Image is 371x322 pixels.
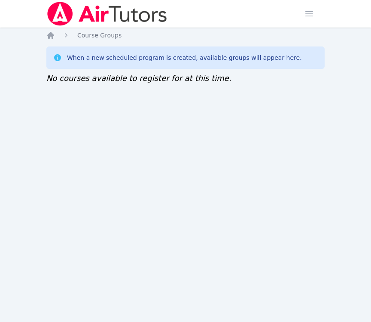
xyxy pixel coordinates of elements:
[77,31,122,40] a: Course Groups
[77,32,122,39] span: Course Groups
[67,53,302,62] div: When a new scheduled program is created, available groups will appear here.
[46,31,325,40] nav: Breadcrumb
[46,2,168,26] img: Air Tutors
[46,74,231,83] span: No courses available to register for at this time.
